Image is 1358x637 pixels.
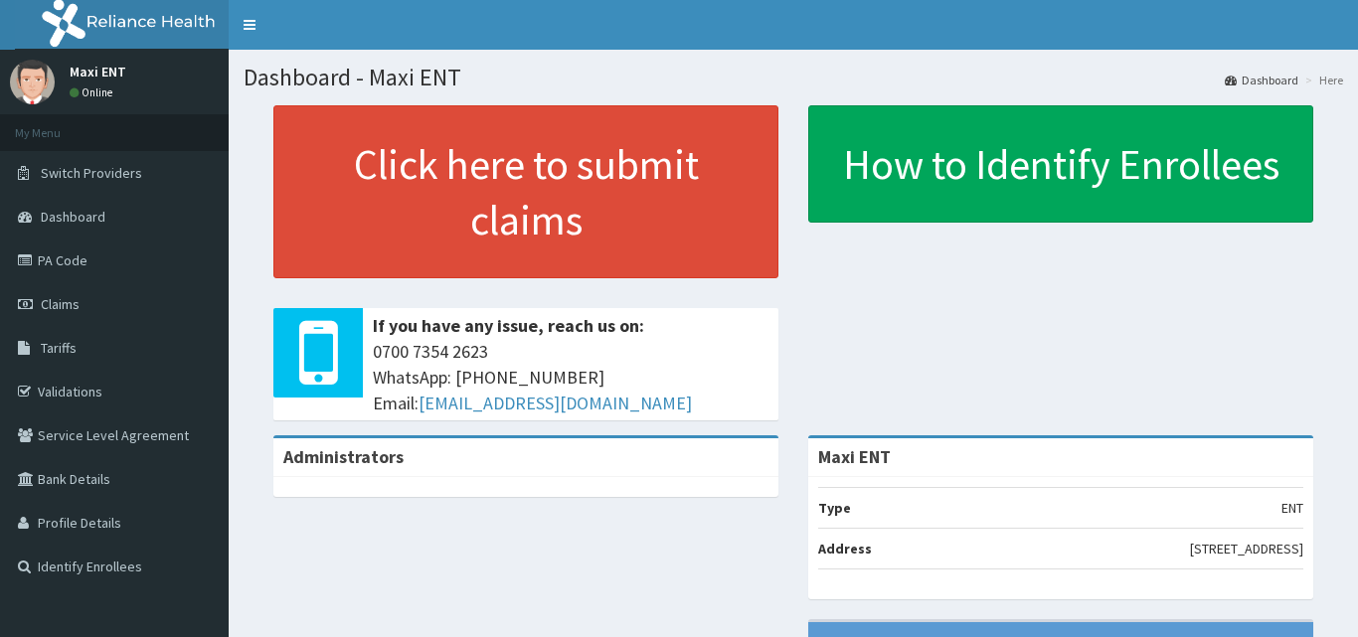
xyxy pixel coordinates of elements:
b: Administrators [283,445,404,468]
span: Switch Providers [41,164,142,182]
a: Online [70,85,117,99]
span: 0700 7354 2623 WhatsApp: [PHONE_NUMBER] Email: [373,339,768,415]
h1: Dashboard - Maxi ENT [244,65,1343,90]
b: If you have any issue, reach us on: [373,314,644,337]
li: Here [1300,72,1343,88]
span: Dashboard [41,208,105,226]
a: How to Identify Enrollees [808,105,1313,223]
a: Click here to submit claims [273,105,778,278]
b: Address [818,540,872,557]
span: Tariffs [41,339,77,357]
strong: Maxi ENT [818,445,891,468]
p: Maxi ENT [70,65,126,79]
p: [STREET_ADDRESS] [1190,539,1303,558]
b: Type [818,499,851,517]
a: [EMAIL_ADDRESS][DOMAIN_NAME] [419,392,692,414]
a: Dashboard [1225,72,1298,88]
p: ENT [1281,498,1303,518]
img: User Image [10,60,55,104]
span: Claims [41,295,80,313]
